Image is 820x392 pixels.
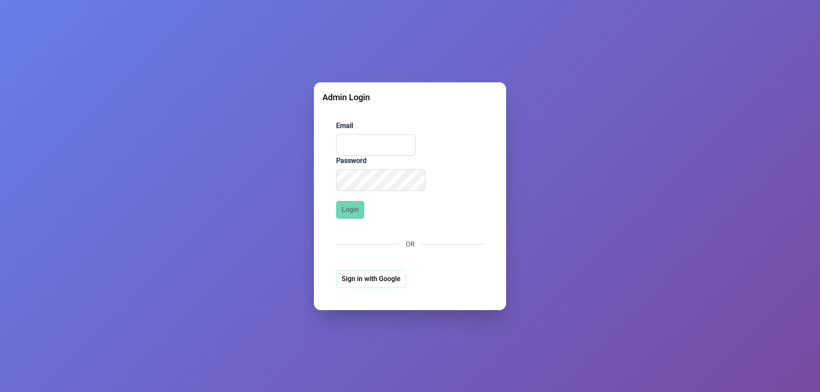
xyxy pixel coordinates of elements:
[336,156,484,166] label: Password
[342,205,359,215] span: Login
[336,270,406,288] button: Sign in with Google
[336,239,484,250] div: OR
[336,121,484,131] label: Email
[342,274,401,284] span: Sign in with Google
[336,201,364,219] button: Login
[322,91,498,104] div: Admin Login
